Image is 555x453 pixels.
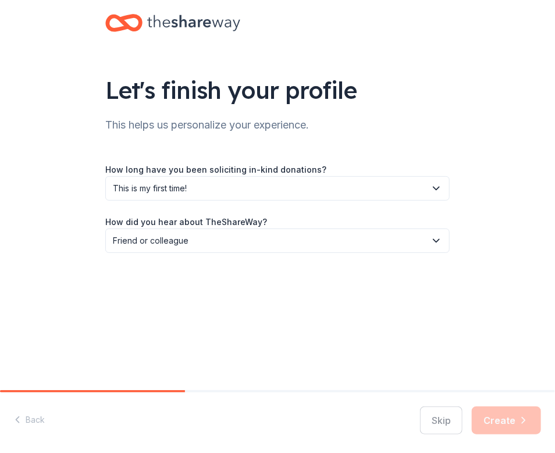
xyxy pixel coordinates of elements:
span: Friend or colleague [113,234,426,248]
label: How did you hear about TheShareWay? [105,216,267,228]
button: This is my first time! [105,176,450,201]
div: Let's finish your profile [105,74,450,106]
div: This helps us personalize your experience. [105,116,450,134]
span: This is my first time! [113,181,426,195]
button: Friend or colleague [105,229,450,253]
label: How long have you been soliciting in-kind donations? [105,164,326,176]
